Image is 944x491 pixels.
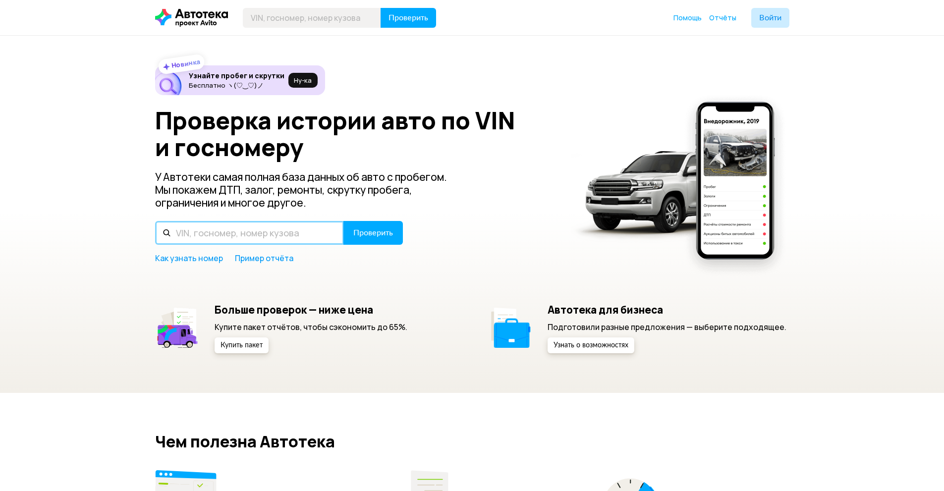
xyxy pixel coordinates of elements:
strong: Новинка [170,57,201,70]
button: Проверить [381,8,436,28]
p: Бесплатно ヽ(♡‿♡)ノ [189,81,284,89]
h1: Проверка истории авто по VIN и госномеру [155,107,558,161]
span: Отчёты [709,13,736,22]
button: Войти [751,8,789,28]
span: Ну‑ка [294,76,312,84]
h5: Больше проверок — ниже цена [215,303,407,316]
h2: Чем полезна Автотека [155,433,789,450]
h6: Узнайте пробег и скрутки [189,71,284,80]
a: Помощь [673,13,702,23]
a: Как узнать номер [155,253,223,264]
span: Помощь [673,13,702,22]
p: Купите пакет отчётов, чтобы сэкономить до 65%. [215,322,407,332]
button: Проверить [343,221,403,245]
span: Узнать о возможностях [554,342,628,349]
span: Проверить [353,229,393,237]
button: Купить пакет [215,337,269,353]
span: Войти [759,14,781,22]
a: Отчёты [709,13,736,23]
input: VIN, госномер, номер кузова [243,8,381,28]
p: Подготовили разные предложения — выберите подходящее. [548,322,786,332]
span: Купить пакет [221,342,263,349]
button: Узнать о возможностях [548,337,634,353]
a: Пример отчёта [235,253,293,264]
p: У Автотеки самая полная база данных об авто с пробегом. Мы покажем ДТП, залог, ремонты, скрутку п... [155,170,463,209]
span: Проверить [389,14,428,22]
h5: Автотека для бизнеса [548,303,786,316]
input: VIN, госномер, номер кузова [155,221,344,245]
